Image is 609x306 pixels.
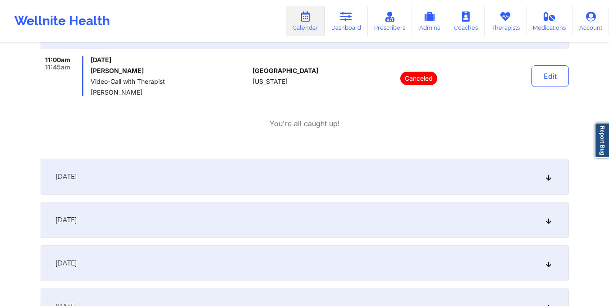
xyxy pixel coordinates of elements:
a: Admins [412,6,447,36]
button: Edit [531,65,569,87]
span: [DATE] [91,56,249,64]
a: Report Bug [595,123,609,158]
span: [US_STATE] [252,78,288,85]
a: Account [572,6,609,36]
a: Medications [527,6,573,36]
a: Prescribers [368,6,412,36]
a: Coaches [447,6,485,36]
span: [GEOGRAPHIC_DATA] [252,67,318,74]
p: Canceled [400,72,437,85]
span: 11:45am [45,64,70,71]
a: Therapists [485,6,527,36]
span: [DATE] [55,215,77,224]
a: Calendar [286,6,325,36]
h6: [PERSON_NAME] [91,67,249,74]
span: [PERSON_NAME] [91,89,249,96]
span: [DATE] [55,259,77,268]
p: You're all caught up! [270,119,340,129]
span: Video-Call with Therapist [91,78,249,85]
span: [DATE] [55,172,77,181]
span: 11:00am [45,56,70,64]
a: Dashboard [325,6,368,36]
